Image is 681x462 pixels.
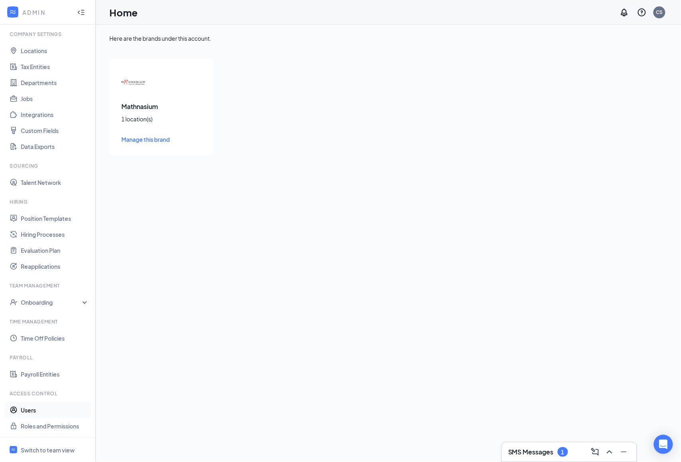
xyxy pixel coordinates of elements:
[21,366,89,382] a: Payroll Entities
[10,390,87,397] div: Access control
[21,446,75,454] div: Switch to team view
[637,8,647,17] svg: QuestionInfo
[21,330,89,346] a: Time Off Policies
[10,354,87,361] div: Payroll
[21,242,89,258] a: Evaluation Plan
[21,59,89,75] a: Tax Entities
[21,123,89,139] a: Custom Fields
[561,449,564,456] div: 1
[21,258,89,274] a: Reapplications
[77,8,85,16] svg: Collapse
[605,447,614,457] svg: ChevronUp
[10,163,87,169] div: Sourcing
[121,70,145,94] img: Mathnasium logo
[21,91,89,107] a: Jobs
[590,447,600,457] svg: ComposeMessage
[21,174,89,190] a: Talent Network
[620,8,629,17] svg: Notifications
[11,447,16,452] svg: WorkstreamLogo
[22,8,70,16] div: ADMIN
[603,446,616,458] button: ChevronUp
[589,446,602,458] button: ComposeMessage
[656,9,663,16] div: CS
[10,31,87,38] div: Company Settings
[654,435,673,454] div: Open Intercom Messenger
[21,139,89,155] a: Data Exports
[21,402,89,418] a: Users
[10,298,18,306] svg: UserCheck
[10,282,87,289] div: Team Management
[21,210,89,226] a: Position Templates
[21,298,82,306] div: Onboarding
[121,115,201,123] div: 1 location(s)
[109,34,667,42] div: Here are the brands under this account.
[121,102,201,111] h3: Mathnasium
[10,198,87,205] div: Hiring
[121,135,201,144] a: Manage this brand
[9,8,17,16] svg: WorkstreamLogo
[121,136,170,143] span: Manage this brand
[619,447,629,457] svg: Minimize
[21,107,89,123] a: Integrations
[109,6,138,19] h1: Home
[21,75,89,91] a: Departments
[21,226,89,242] a: Hiring Processes
[508,448,554,456] h3: SMS Messages
[618,446,630,458] button: Minimize
[10,318,87,325] div: Time Management
[21,418,89,434] a: Roles and Permissions
[21,43,89,59] a: Locations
